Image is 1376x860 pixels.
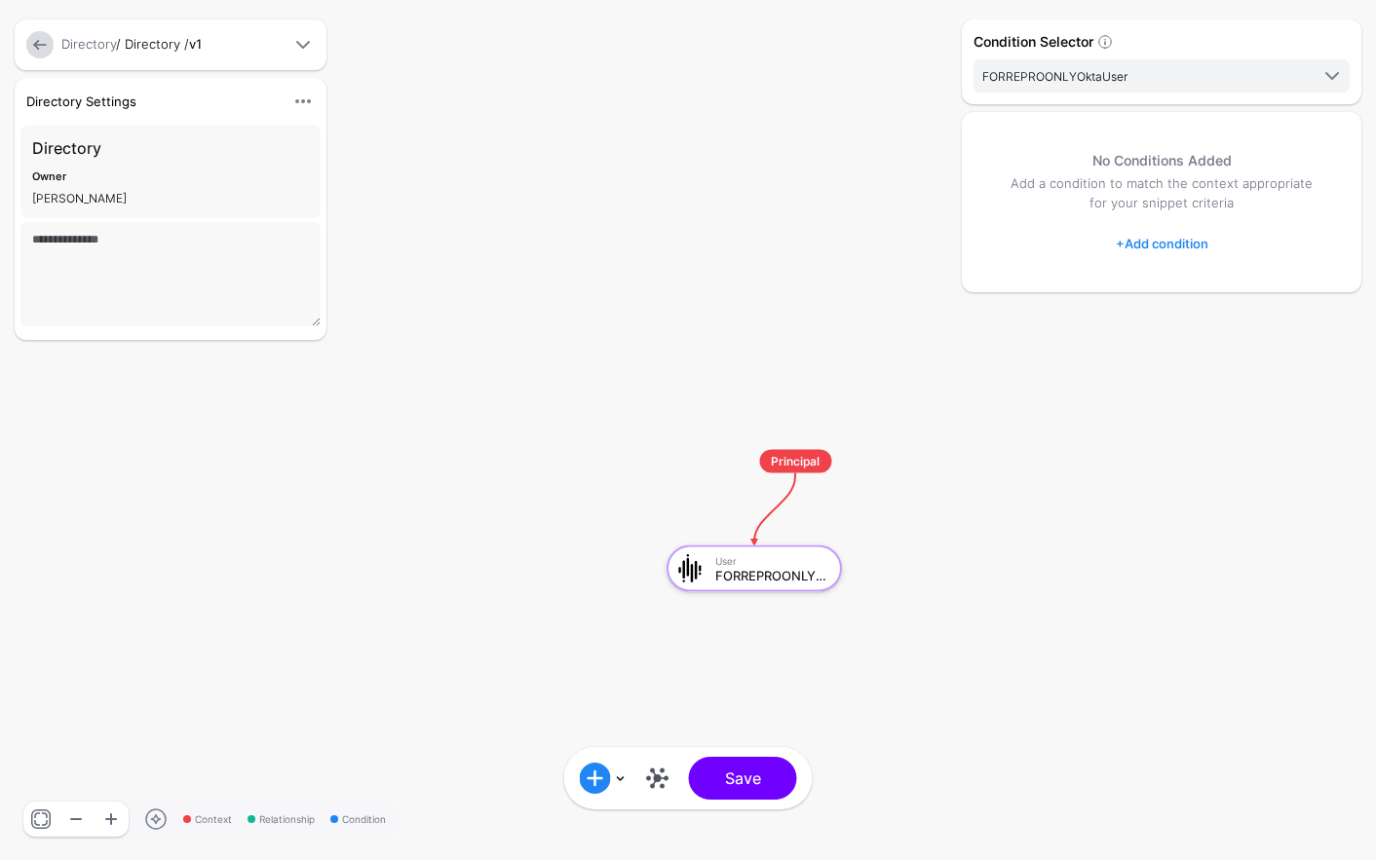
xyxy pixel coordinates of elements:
strong: v1 [189,36,202,52]
span: + [1116,236,1125,251]
span: Context [183,812,232,827]
span: Relationship [248,812,315,827]
div: User [715,554,828,566]
button: Save [689,757,797,800]
div: Directory Settings [19,92,284,111]
a: Directory [61,36,116,52]
div: FORREPROONLYOktaUser [715,568,828,581]
span: FORREPROONLYOktaUser [982,69,1128,84]
h3: Directory [32,136,309,160]
img: svg+xml;base64,PD94bWwgdmVyc2lvbj0iMS4wIiBlbmNvZGluZz0idXRmLTgiPz4KPCEtLSBHZW5lcmF0b3I6IEFkb2JlIE... [672,551,707,586]
p: Add a condition to match the context appropriate for your snippet criteria [1001,174,1322,213]
span: Condition [330,812,386,827]
h5: No Conditions Added [1001,151,1322,170]
span: Principal [759,450,831,473]
a: Add condition [1116,228,1208,259]
div: / Directory / [57,35,287,55]
strong: Condition Selector [974,33,1093,50]
strong: Owner [32,169,66,183]
app-identifier: [PERSON_NAME] [32,191,127,206]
